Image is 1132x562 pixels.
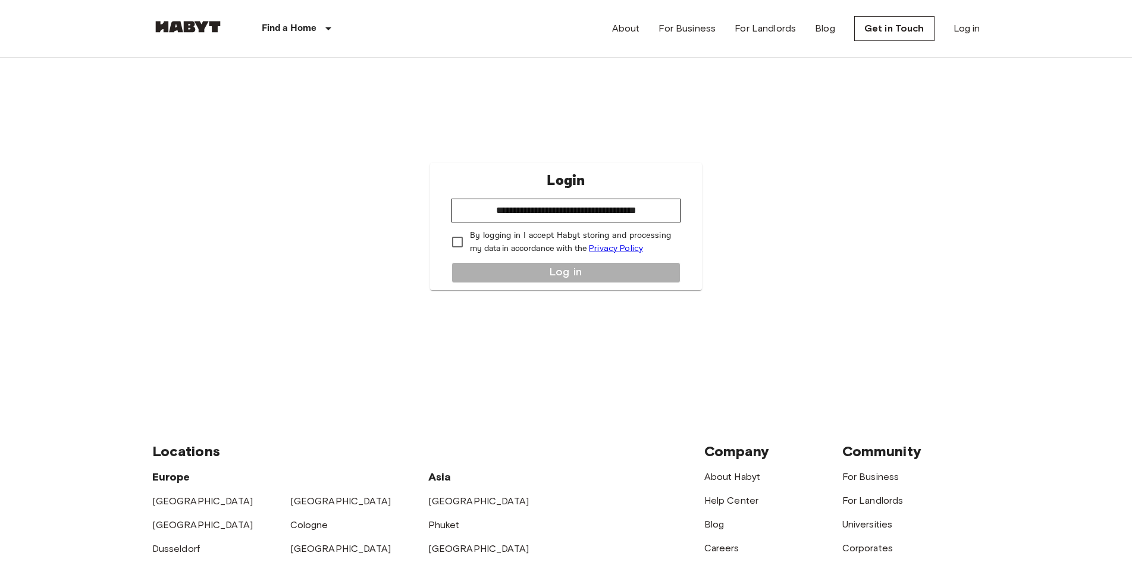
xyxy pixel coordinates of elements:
[842,471,899,482] a: For Business
[428,519,460,530] a: Phuket
[152,21,224,33] img: Habyt
[854,16,935,41] a: Get in Touch
[262,21,317,36] p: Find a Home
[152,495,253,507] a: [GEOGRAPHIC_DATA]
[290,495,391,507] a: [GEOGRAPHIC_DATA]
[704,471,761,482] a: About Habyt
[954,21,980,36] a: Log in
[470,230,671,255] p: By logging in I accept Habyt storing and processing my data in accordance with the
[152,442,220,460] span: Locations
[428,543,529,554] a: [GEOGRAPHIC_DATA]
[589,243,643,253] a: Privacy Policy
[842,495,904,506] a: For Landlords
[290,543,391,554] a: [GEOGRAPHIC_DATA]
[152,543,200,554] a: Dusseldorf
[152,470,190,483] span: Europe
[704,519,725,530] a: Blog
[428,495,529,507] a: [GEOGRAPHIC_DATA]
[704,442,770,460] span: Company
[152,519,253,530] a: [GEOGRAPHIC_DATA]
[842,542,893,554] a: Corporates
[612,21,640,36] a: About
[704,542,739,554] a: Careers
[842,519,893,530] a: Universities
[428,470,451,483] span: Asia
[704,495,759,506] a: Help Center
[735,21,796,36] a: For Landlords
[842,442,921,460] span: Community
[290,519,328,530] a: Cologne
[815,21,835,36] a: Blog
[547,170,585,191] p: Login
[658,21,716,36] a: For Business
